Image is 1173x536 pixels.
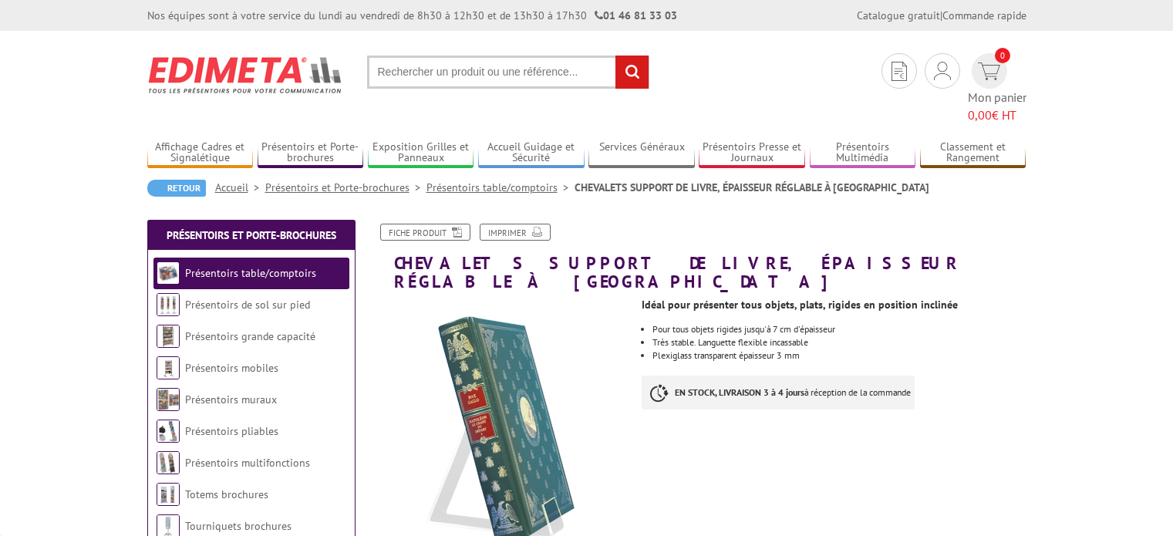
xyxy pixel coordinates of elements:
[968,53,1026,124] a: devis rapide 0 Mon panier 0,00€ HT
[359,224,1038,291] h1: CHEVALETS SUPPORT DE LIVRE, ÉPAISSEUR RÉGLABLE À [GEOGRAPHIC_DATA]
[157,356,180,379] img: Présentoirs mobiles
[157,261,180,285] img: Présentoirs table/comptoirs
[480,224,551,241] a: Imprimer
[147,46,344,103] img: Edimeta
[615,56,649,89] input: rechercher
[185,361,278,375] a: Présentoirs mobiles
[157,483,180,506] img: Totems brochures
[478,140,585,166] a: Accueil Guidage et Sécurité
[157,420,180,443] img: Présentoirs pliables
[968,89,1026,124] span: Mon panier
[575,180,929,195] li: CHEVALETS SUPPORT DE LIVRE, ÉPAISSEUR RÉGLABLE À [GEOGRAPHIC_DATA]
[185,329,315,343] a: Présentoirs grande capacité
[652,351,1026,360] li: Plexiglass transparent épaisseur 3 mm
[157,451,180,474] img: Présentoirs multifonctions
[642,376,915,410] p: à réception de la commande
[157,325,180,348] img: Présentoirs grande capacité
[942,8,1026,22] a: Commande rapide
[380,224,470,241] a: Fiche produit
[968,107,992,123] span: 0,00
[167,228,336,242] a: Présentoirs et Porte-brochures
[652,325,1026,334] li: Pour tous objets rigides jusqu'à 7 cm d'épaisseur
[995,48,1010,63] span: 0
[675,386,804,398] strong: EN STOCK, LIVRAISON 3 à 4 jours
[147,8,677,23] div: Nos équipes sont à votre service du lundi au vendredi de 8h30 à 12h30 et de 13h30 à 17h30
[185,519,292,533] a: Tourniquets brochures
[920,140,1026,166] a: Classement et Rangement
[368,140,474,166] a: Exposition Grilles et Panneaux
[426,180,575,194] a: Présentoirs table/comptoirs
[699,140,805,166] a: Présentoirs Presse et Journaux
[265,180,426,194] a: Présentoirs et Porte-brochures
[185,424,278,438] a: Présentoirs pliables
[215,180,265,194] a: Accueil
[642,298,958,312] strong: Idéal pour présenter tous objets, plats, rigides en position inclinée
[588,140,695,166] a: Services Généraux
[185,487,268,501] a: Totems brochures
[147,140,254,166] a: Affichage Cadres et Signalétique
[157,293,180,316] img: Présentoirs de sol sur pied
[857,8,1026,23] div: |
[185,393,277,406] a: Présentoirs muraux
[258,140,364,166] a: Présentoirs et Porte-brochures
[367,56,649,89] input: Rechercher un produit ou une référence...
[185,298,310,312] a: Présentoirs de sol sur pied
[810,140,916,166] a: Présentoirs Multimédia
[595,8,677,22] strong: 01 46 81 33 03
[978,62,1000,80] img: devis rapide
[857,8,940,22] a: Catalogue gratuit
[652,338,1026,347] li: Très stable. Languette flexible incassable
[934,62,951,80] img: devis rapide
[185,456,310,470] a: Présentoirs multifonctions
[185,266,316,280] a: Présentoirs table/comptoirs
[892,62,907,81] img: devis rapide
[968,106,1026,124] span: € HT
[147,180,206,197] a: Retour
[157,388,180,411] img: Présentoirs muraux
